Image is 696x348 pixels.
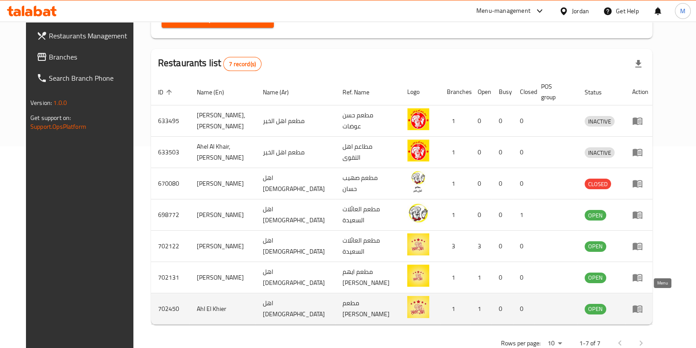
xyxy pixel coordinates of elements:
[585,148,615,158] span: INACTIVE
[585,210,606,221] span: OPEN
[492,262,513,293] td: 0
[680,6,685,16] span: M
[632,178,648,189] div: Menu
[335,293,400,325] td: مطعم [PERSON_NAME]
[190,199,256,231] td: [PERSON_NAME]
[263,87,300,97] span: Name (Ar)
[151,262,190,293] td: 702131
[190,262,256,293] td: [PERSON_NAME]
[541,81,567,102] span: POS group
[585,87,613,97] span: Status
[440,168,471,199] td: 1
[492,137,513,168] td: 0
[169,14,267,25] span: Search
[30,112,71,123] span: Get support on:
[632,241,648,251] div: Menu
[471,231,492,262] td: 3
[190,105,256,137] td: [PERSON_NAME], [PERSON_NAME]
[471,168,492,199] td: 0
[158,87,175,97] span: ID
[585,179,611,189] div: CLOSED
[513,168,534,199] td: 0
[585,147,615,158] div: INACTIVE
[190,293,256,325] td: Ahl El Khier
[471,105,492,137] td: 0
[335,262,400,293] td: مطعم ايهم [PERSON_NAME]
[513,79,534,105] th: Closed
[513,231,534,262] td: 0
[572,6,589,16] div: Jordan
[407,265,429,287] img: Ahl Alkhair
[158,56,261,71] h2: Restaurants list
[29,67,142,89] a: Search Branch Phone
[585,241,606,251] span: OPEN
[256,293,335,325] td: اهل [DEMOGRAPHIC_DATA]
[256,137,335,168] td: مطعم اهل الخير
[190,168,256,199] td: [PERSON_NAME]
[151,137,190,168] td: 633503
[256,262,335,293] td: اهل [DEMOGRAPHIC_DATA]
[30,121,86,132] a: Support.OpsPlatform
[440,199,471,231] td: 1
[440,79,471,105] th: Branches
[197,87,236,97] span: Name (En)
[513,137,534,168] td: 0
[49,30,135,41] span: Restaurants Management
[335,105,400,137] td: مطعم حسن عوضات
[513,199,534,231] td: 1
[471,293,492,325] td: 1
[585,116,615,127] span: INACTIVE
[585,179,611,189] span: CLOSED
[492,79,513,105] th: Busy
[190,137,256,168] td: Ahel Al Khair, [PERSON_NAME]
[256,168,335,199] td: اهل [DEMOGRAPHIC_DATA]
[585,304,606,314] span: OPEN
[471,137,492,168] td: 0
[476,6,530,16] div: Menu-management
[342,87,381,97] span: Ref. Name
[585,273,606,283] div: OPEN
[632,272,648,283] div: Menu
[492,231,513,262] td: 0
[224,60,261,68] span: 7 record(s)
[256,231,335,262] td: اهل [DEMOGRAPHIC_DATA]
[492,168,513,199] td: 0
[632,210,648,220] div: Menu
[585,273,606,283] span: OPEN
[492,105,513,137] td: 0
[407,108,429,130] img: Ahel Al Khair, Arjan
[53,97,67,109] span: 1.0.0
[151,168,190,199] td: 670080
[513,105,534,137] td: 0
[151,79,655,325] table: enhanced table
[632,147,648,157] div: Menu
[471,199,492,231] td: 0
[471,79,492,105] th: Open
[256,105,335,137] td: مطعم اهل الخير
[49,73,135,83] span: Search Branch Phone
[407,171,429,193] img: Ahl Alkair
[400,79,440,105] th: Logo
[151,231,190,262] td: 702122
[151,199,190,231] td: 698772
[407,202,429,224] img: Ahl Alkair
[628,53,649,75] div: Export file
[190,231,256,262] td: [PERSON_NAME]
[585,241,606,252] div: OPEN
[335,199,400,231] td: مطعم العائلات السعيدة
[256,199,335,231] td: اهل [DEMOGRAPHIC_DATA]
[440,137,471,168] td: 1
[335,231,400,262] td: مطعم العائلات السعیدة
[151,293,190,325] td: 702450
[440,231,471,262] td: 3
[29,46,142,67] a: Branches
[335,137,400,168] td: مطاعم اهل التقوى
[49,52,135,62] span: Branches
[407,233,429,255] img: Ahal Elkhaier
[492,293,513,325] td: 0
[513,262,534,293] td: 0
[335,168,400,199] td: مطعم صهيب حسان
[492,199,513,231] td: 0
